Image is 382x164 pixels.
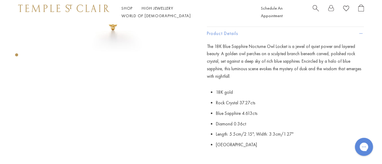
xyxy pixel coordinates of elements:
iframe: Gorgias live chat messenger [352,136,376,158]
a: High JewelleryHigh Jewellery [142,5,173,11]
a: Search [313,5,319,20]
button: Product Details [207,27,364,40]
span: The 18K Blue Sapphire Nocturne Owl Locket is a jewel of quiet power and layered beauty. A golden ... [207,43,361,79]
li: Diamond 0.36ct [216,119,364,129]
li: Rock Crystal 37.27cts [216,98,364,108]
a: ShopShop [121,5,133,11]
li: Length: 5.5cm/2.15"; Width: 3.3cm/1.27" [216,129,364,140]
img: Temple St. Clair [18,5,109,12]
li: Blue Sapphire 4.613cts [216,108,364,119]
nav: Main navigation [121,5,247,20]
a: Open Shopping Bag [358,5,364,20]
a: Schedule An Appointment [261,5,283,18]
div: Product gallery navigation [15,52,18,61]
li: 18K gold [216,87,364,98]
a: View Wishlist [343,5,349,14]
a: World of [DEMOGRAPHIC_DATA]World of [DEMOGRAPHIC_DATA] [121,13,191,18]
li: [GEOGRAPHIC_DATA] [216,140,364,150]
